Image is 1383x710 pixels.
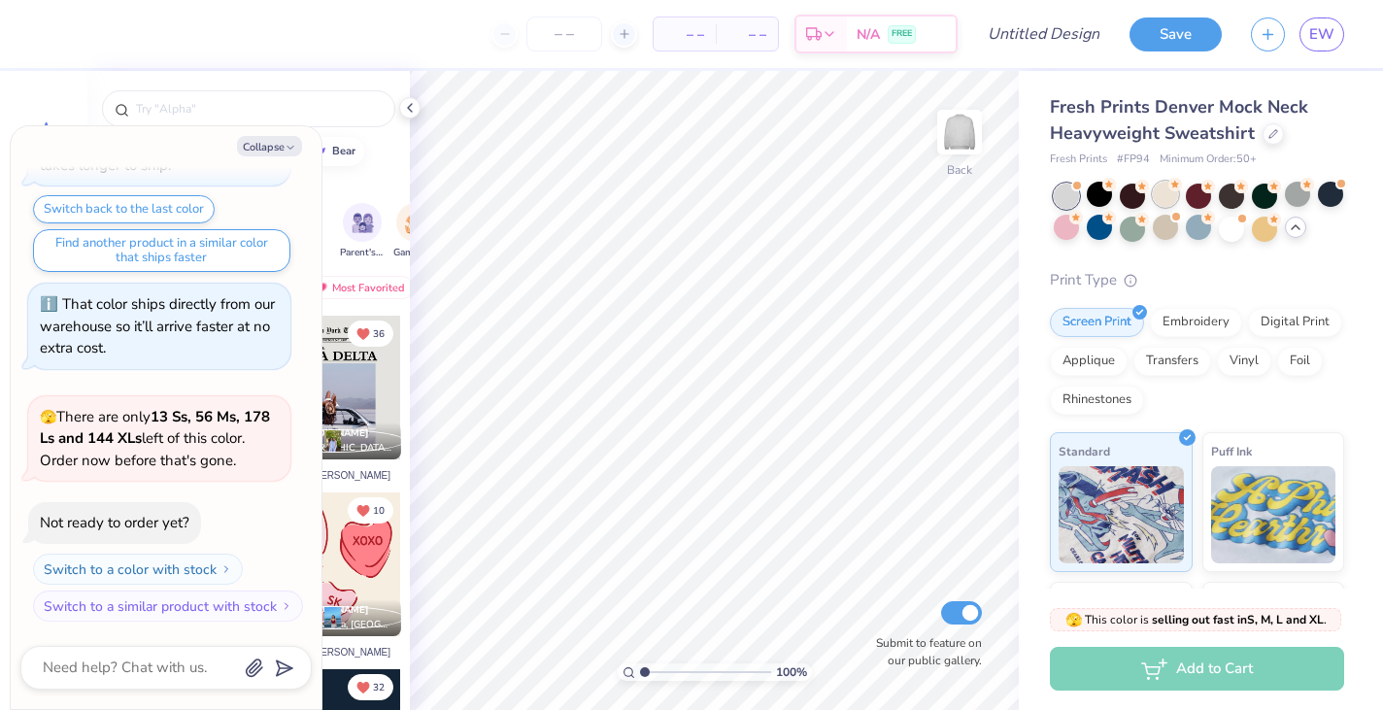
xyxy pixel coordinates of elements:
[40,407,270,449] strong: 13 Ss, 56 Ms, 178 Ls and 144 XLs
[727,24,766,45] span: – –
[393,203,438,260] div: filter for Game Day
[33,554,243,585] button: Switch to a color with stock
[940,113,979,152] img: Back
[40,294,275,357] div: That color ships directly from our warehouse so it’ll arrive faster at no extra cost.
[405,212,427,234] img: Game Day Image
[1152,612,1324,627] strong: selling out fast in S, M, L and XL
[1160,152,1257,168] span: Minimum Order: 50 +
[1050,152,1107,168] span: Fresh Prints
[288,618,393,632] span: Sigma Kappa, [GEOGRAPHIC_DATA]
[40,133,266,175] div: That color is made to order so it takes longer to ship.
[972,15,1115,53] input: Untitled Design
[340,203,385,260] div: filter for Parent's Weekend
[40,408,56,426] span: 🫣
[1299,17,1344,51] a: EW
[304,276,414,299] div: Most Favorited
[665,24,704,45] span: – –
[1050,347,1128,376] div: Applique
[776,663,807,681] span: 100 %
[134,99,383,118] input: Try "Alpha"
[33,195,215,223] button: Switch back to the last color
[1248,308,1342,337] div: Digital Print
[332,146,355,156] div: bear
[284,468,390,483] span: Fav by [PERSON_NAME]
[220,563,232,575] img: Switch to a color with stock
[288,426,369,440] span: [PERSON_NAME]
[288,603,369,617] span: [PERSON_NAME]
[1050,95,1308,145] span: Fresh Prints Denver Mock Neck Heavyweight Sweatshirt
[1059,441,1110,461] span: Standard
[1050,386,1144,415] div: Rhinestones
[40,513,189,532] div: Not ready to order yet?
[284,645,390,659] span: Fav by [PERSON_NAME]
[340,246,385,260] span: Parent's Weekend
[237,136,302,156] button: Collapse
[1117,152,1150,168] span: # FP94
[1217,347,1271,376] div: Vinyl
[393,246,438,260] span: Game Day
[281,600,292,612] img: Switch to a similar product with stock
[1211,466,1336,563] img: Puff Ink
[865,634,982,669] label: Submit to feature on our public gallery.
[1050,308,1144,337] div: Screen Print
[352,212,374,234] img: Parent's Weekend Image
[1133,347,1211,376] div: Transfers
[302,137,364,166] button: bear
[33,229,290,272] button: Find another product in a similar color that ships faster
[857,24,880,45] span: N/A
[1059,466,1184,563] img: Standard
[892,27,912,41] span: FREE
[1130,17,1222,51] button: Save
[288,441,393,456] span: [GEOGRAPHIC_DATA], [GEOGRAPHIC_DATA][US_STATE]
[526,17,602,51] input: – –
[40,407,270,470] span: There are only left of this color. Order now before that's gone.
[1309,23,1334,46] span: EW
[947,161,972,179] div: Back
[1065,611,1327,628] span: This color is .
[1150,308,1242,337] div: Embroidery
[33,591,303,622] button: Switch to a similar product with stock
[393,203,438,260] button: filter button
[1065,611,1082,629] span: 🫣
[340,203,385,260] button: filter button
[1050,269,1344,291] div: Print Type
[1211,441,1252,461] span: Puff Ink
[1277,347,1323,376] div: Foil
